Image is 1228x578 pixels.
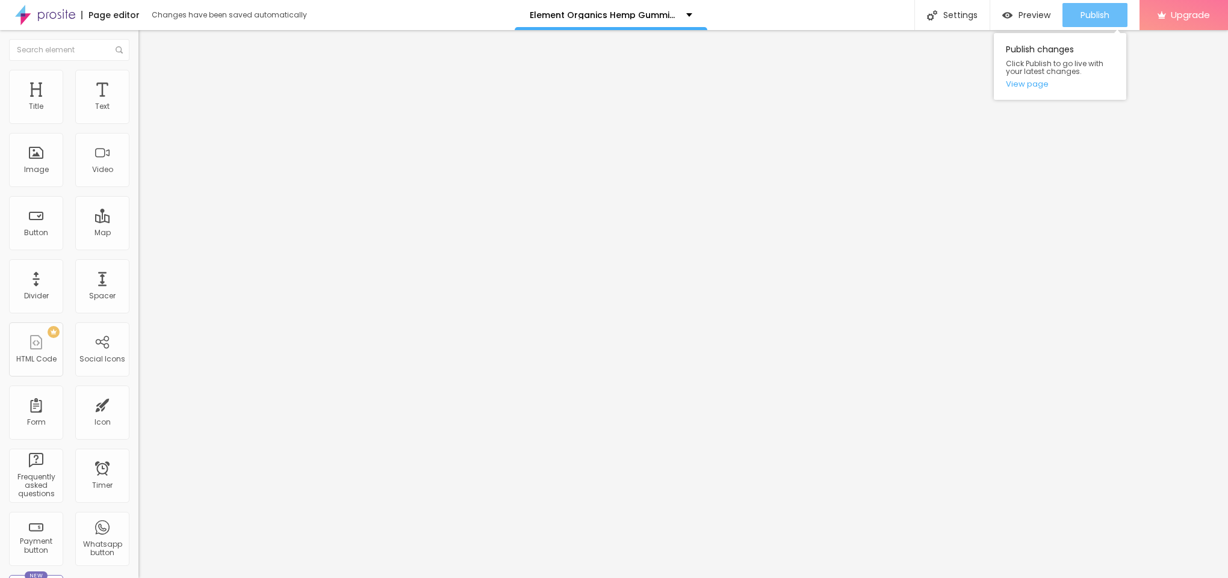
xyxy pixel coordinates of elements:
p: Element Organics Hemp Gummies [GEOGRAPHIC_DATA] [530,11,677,19]
span: Upgrade [1171,10,1210,20]
span: Publish [1081,10,1109,20]
div: Page editor [81,11,140,19]
input: Search element [9,39,129,61]
div: Timer [92,481,113,490]
img: Icone [927,10,937,20]
div: Changes have been saved automatically [152,11,307,19]
div: Social Icons [79,355,125,363]
div: Form [27,418,46,426]
img: Icone [116,46,123,54]
div: Publish changes [994,33,1126,100]
div: Video [92,165,113,174]
div: HTML Code [16,355,57,363]
div: Title [29,102,43,111]
div: Button [24,229,48,237]
button: Publish [1062,3,1127,27]
div: Whatsapp button [78,540,126,558]
button: Preview [990,3,1062,27]
div: Payment button [12,537,60,555]
div: Divider [24,292,49,300]
img: view-1.svg [1002,10,1012,20]
div: Icon [95,418,111,426]
a: View page [1006,80,1114,88]
div: Frequently asked questions [12,473,60,499]
div: Text [95,102,110,111]
span: Preview [1019,10,1050,20]
div: Image [24,165,49,174]
span: Click Publish to go live with your latest changes. [1006,60,1114,75]
div: Spacer [89,292,116,300]
iframe: Editor [138,30,1228,578]
div: Map [95,229,111,237]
